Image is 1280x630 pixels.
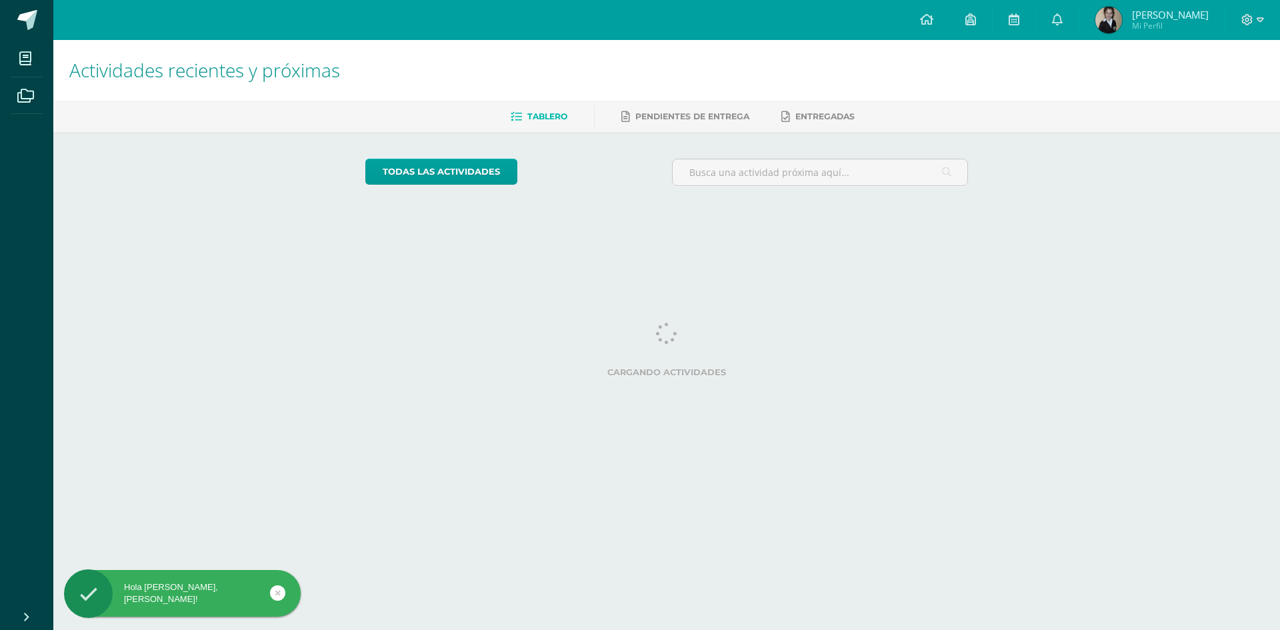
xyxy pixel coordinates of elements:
[1132,8,1209,21] span: [PERSON_NAME]
[365,367,969,377] label: Cargando actividades
[635,111,749,121] span: Pendientes de entrega
[673,159,968,185] input: Busca una actividad próxima aquí...
[365,159,517,185] a: todas las Actividades
[64,581,301,605] div: Hola [PERSON_NAME], [PERSON_NAME]!
[795,111,855,121] span: Entregadas
[1095,7,1122,33] img: 0421e6e53ac737d2b9142b404e341583.png
[511,106,567,127] a: Tablero
[621,106,749,127] a: Pendientes de entrega
[1132,20,1209,31] span: Mi Perfil
[781,106,855,127] a: Entregadas
[69,57,340,83] span: Actividades recientes y próximas
[527,111,567,121] span: Tablero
